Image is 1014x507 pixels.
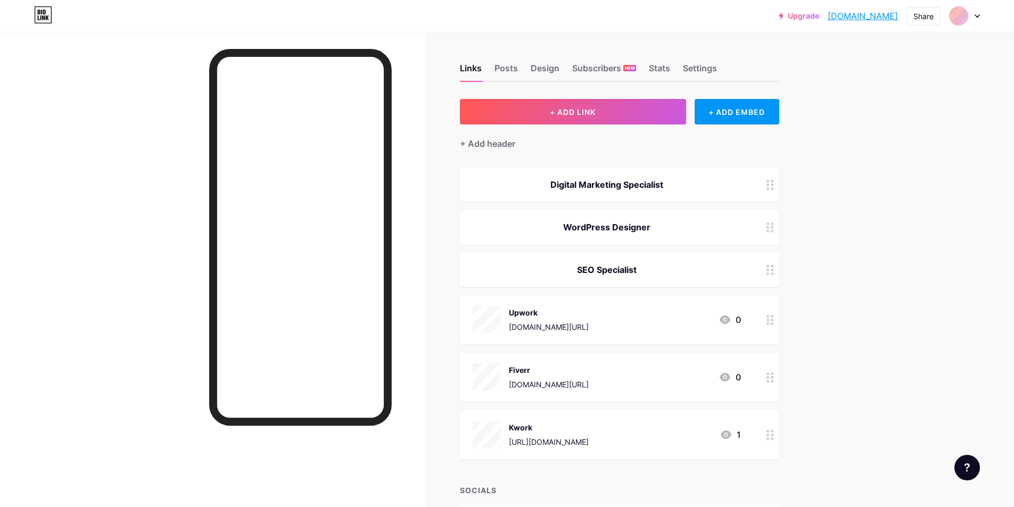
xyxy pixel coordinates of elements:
[550,107,596,117] span: + ADD LINK
[509,422,589,433] div: Kwork
[828,10,898,22] a: [DOMAIN_NAME]
[509,379,589,390] div: [DOMAIN_NAME][URL]
[460,99,686,124] button: + ADD LINK
[509,321,589,333] div: [DOMAIN_NAME][URL]
[473,178,741,191] div: Digital Marketing Specialist
[695,99,779,124] div: + ADD EMBED
[460,62,482,81] div: Links
[460,485,779,496] div: SOCIALS
[625,65,635,71] span: NEW
[473,221,741,234] div: WordPress Designer
[719,313,741,326] div: 0
[649,62,670,81] div: Stats
[494,62,518,81] div: Posts
[509,364,589,376] div: Fiverr
[720,428,741,441] div: 1
[572,62,636,81] div: Subscribers
[473,263,741,276] div: SEO Specialist
[779,12,819,20] a: Upgrade
[531,62,559,81] div: Design
[509,436,589,447] div: [URL][DOMAIN_NAME]
[683,62,717,81] div: Settings
[719,371,741,384] div: 0
[913,11,934,22] div: Share
[460,137,515,150] div: + Add header
[509,307,589,318] div: Upwork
